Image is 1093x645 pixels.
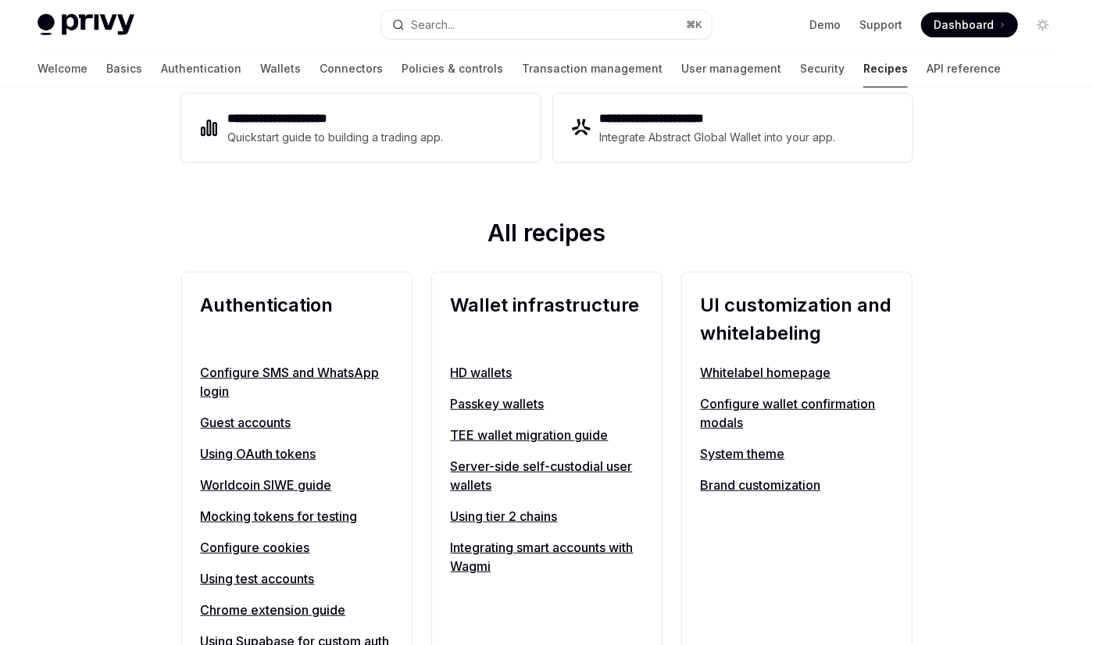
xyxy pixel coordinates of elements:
a: Integrating smart accounts with Wagmi [451,538,643,576]
a: Connectors [320,50,383,87]
a: Using OAuth tokens [201,444,393,463]
a: Welcome [38,50,88,87]
a: User management [681,50,781,87]
a: Mocking tokens for testing [201,507,393,526]
a: TEE wallet migration guide [451,426,643,444]
button: Toggle dark mode [1030,12,1055,37]
a: Basics [106,50,142,87]
span: ⌘ K [686,19,702,31]
a: Configure wallet confirmation modals [701,394,893,432]
a: Server-side self-custodial user wallets [451,457,643,494]
img: light logo [38,14,134,36]
a: Whitelabel homepage [701,363,893,382]
div: Quickstart guide to building a trading app. [228,128,445,147]
a: Configure SMS and WhatsApp login [201,363,393,401]
a: Guest accounts [201,413,393,432]
h2: UI customization and whitelabeling [701,291,893,347]
a: Configure cookies [201,538,393,557]
a: Using test accounts [201,569,393,588]
a: API reference [927,50,1001,87]
div: Search... [411,16,455,34]
span: Dashboard [934,17,994,33]
a: Chrome extension guide [201,600,393,619]
a: Authentication [161,50,241,87]
a: Wallets [260,50,301,87]
h2: Wallet infrastructure [451,291,643,347]
a: Demo [809,17,841,33]
a: Dashboard [921,12,1018,37]
div: Integrate Abstract Global Wallet into your app. [600,128,838,147]
a: Worldcoin SIWE guide [201,476,393,494]
a: Transaction management [522,50,663,87]
a: Recipes [863,50,908,87]
a: Brand customization [701,476,893,494]
a: System theme [701,444,893,463]
button: Search...⌘K [381,11,713,39]
a: Security [800,50,845,87]
a: Passkey wallets [451,394,643,413]
a: HD wallets [451,363,643,382]
a: Support [859,17,902,33]
a: Policies & controls [402,50,503,87]
h2: Authentication [201,291,393,347]
h2: All recipes [181,219,913,253]
a: Using tier 2 chains [451,507,643,526]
